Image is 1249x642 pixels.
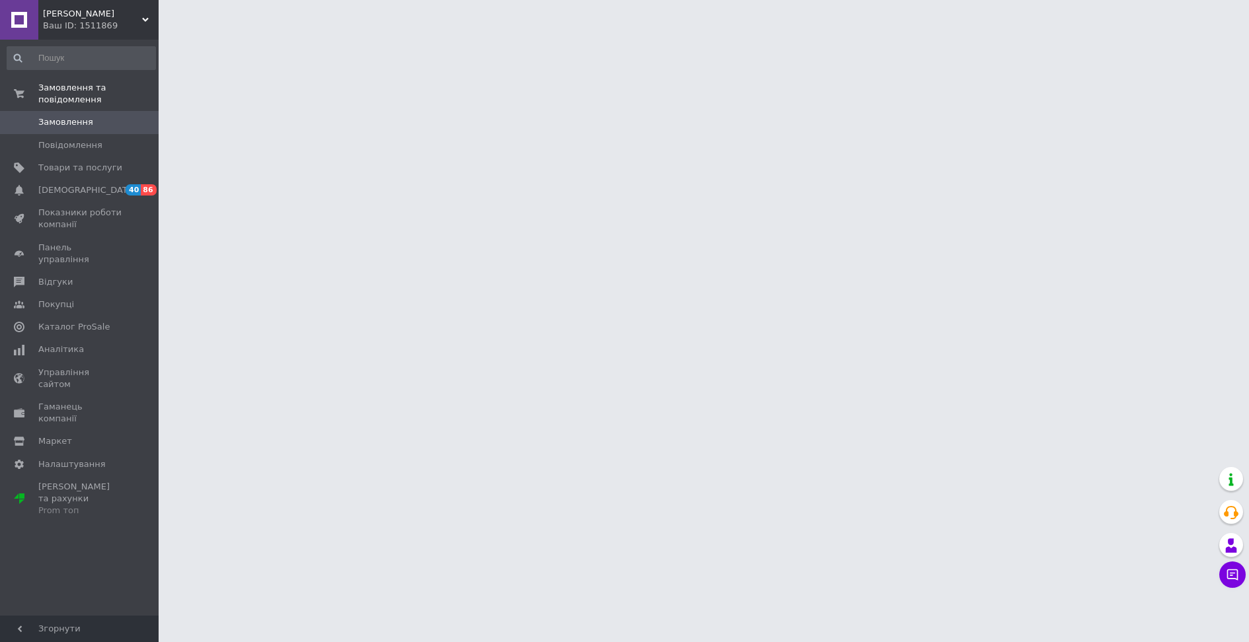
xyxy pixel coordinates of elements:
span: Товари та послуги [38,162,122,174]
div: Ваш ID: 1511869 [43,20,159,32]
span: Покупці [38,299,74,310]
span: Повідомлення [38,139,102,151]
span: [PERSON_NAME] та рахунки [38,481,122,517]
span: Каталог ProSale [38,321,110,333]
span: 86 [141,184,156,196]
span: [DEMOGRAPHIC_DATA] [38,184,136,196]
span: Замовлення та повідомлення [38,82,159,106]
span: 40 [126,184,141,196]
button: Чат з покупцем [1219,561,1246,588]
div: Prom топ [38,505,122,517]
span: Показники роботи компанії [38,207,122,231]
span: Управління сайтом [38,367,122,390]
span: Відгуки [38,276,73,288]
span: Аналітика [38,343,84,355]
span: Маркет [38,435,72,447]
span: Панель управління [38,242,122,266]
span: Гаманець компанії [38,401,122,425]
span: Замовлення [38,116,93,128]
span: Налаштування [38,458,106,470]
span: Твій Гаджет [43,8,142,20]
input: Пошук [7,46,156,70]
